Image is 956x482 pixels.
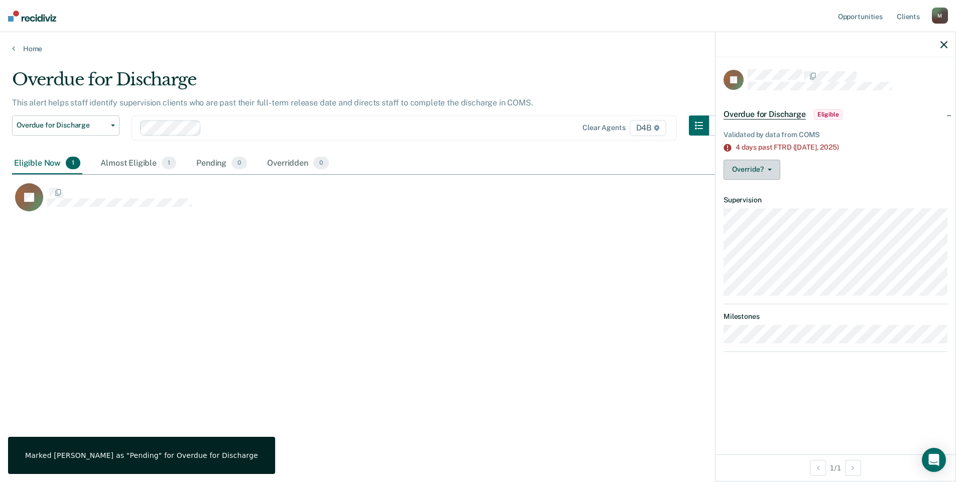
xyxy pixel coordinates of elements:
[98,153,178,175] div: Almost Eligible
[582,124,625,132] div: Clear agents
[194,153,249,175] div: Pending
[922,448,946,472] div: Open Intercom Messenger
[12,153,82,175] div: Eligible Now
[313,157,329,170] span: 0
[162,157,176,170] span: 1
[736,143,947,152] div: 4 days past FTRD ([DATE],
[845,460,861,476] button: Next Opportunity
[12,69,729,98] div: Overdue for Discharge
[12,98,533,107] p: This alert helps staff identify supervision clients who are past their full-term release date and...
[715,454,955,481] div: 1 / 1
[630,120,666,136] span: D4B
[814,109,843,119] span: Eligible
[820,143,839,151] span: 2025)
[25,451,258,460] div: Marked [PERSON_NAME] as "Pending" for Overdue for Discharge
[715,98,955,131] div: Overdue for DischargeEligible
[810,460,826,476] button: Previous Opportunity
[8,11,56,22] img: Recidiviz
[17,121,107,130] span: Overdue for Discharge
[724,196,947,204] dt: Supervision
[724,109,806,119] span: Overdue for Discharge
[66,157,80,170] span: 1
[724,131,947,139] div: Validated by data from COMS
[724,160,780,180] button: Override?
[231,157,247,170] span: 0
[265,153,331,175] div: Overridden
[12,44,944,53] a: Home
[932,8,948,24] div: M
[724,312,947,321] dt: Milestones
[12,183,827,223] div: CaseloadOpportunityCell-0540447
